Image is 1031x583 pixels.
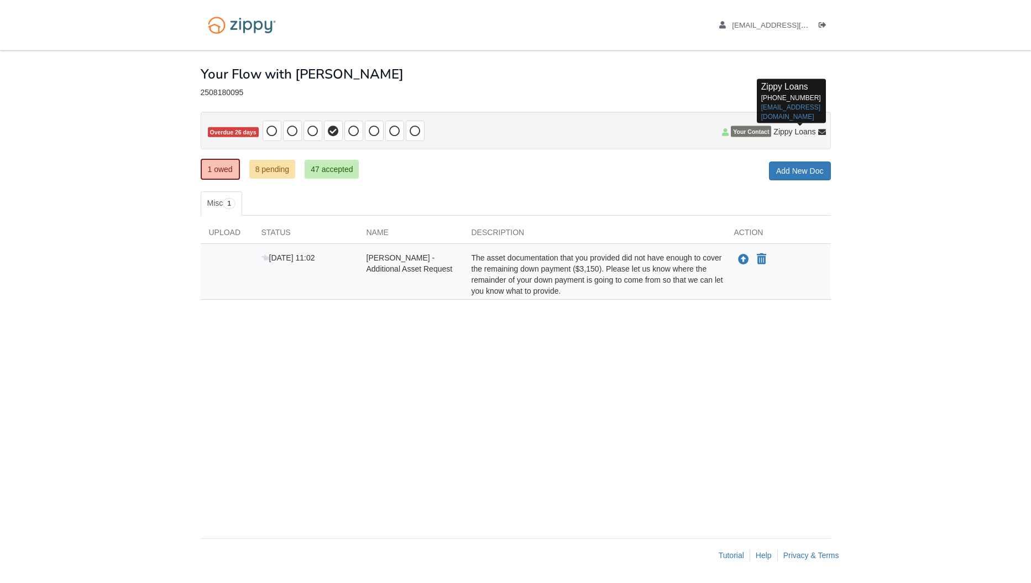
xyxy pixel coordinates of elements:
a: Add New Doc [769,162,831,180]
div: Upload [201,227,253,243]
span: [DATE] 11:02 [261,253,315,262]
span: Overdue 26 days [208,127,259,138]
button: Declare Edward Olivares Lopez - Additional Asset Request not applicable [756,253,767,266]
img: Logo [201,11,283,39]
a: Help [756,551,772,560]
a: Privacy & Terms [783,551,839,560]
a: 1 owed [201,159,240,180]
span: Zippy Loans [761,82,808,91]
div: Name [358,227,463,243]
a: edit profile [719,21,859,32]
div: 2508180095 [201,88,831,97]
span: Zippy Loans [773,126,815,137]
a: 47 accepted [305,160,359,179]
a: Log out [819,21,831,32]
p: [PHONE_NUMBER] [761,81,821,122]
div: Description [463,227,726,243]
span: 1 [223,198,235,209]
div: Action [726,227,831,243]
span: eolivares@blueleafresidential.com [732,21,859,29]
span: [PERSON_NAME] - Additional Asset Request [367,253,453,273]
span: Your Contact [731,126,771,137]
a: [EMAIL_ADDRESS][DOMAIN_NAME] [761,103,820,120]
h1: Your Flow with [PERSON_NAME] [201,67,404,81]
button: Upload Edward Olivares Lopez - Additional Asset Request [737,252,750,267]
a: Misc [201,191,242,216]
a: Tutorial [719,551,744,560]
div: The asset documentation that you provided did not have enough to cover the remaining down payment... [463,252,726,296]
div: Status [253,227,358,243]
a: 8 pending [249,160,296,179]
